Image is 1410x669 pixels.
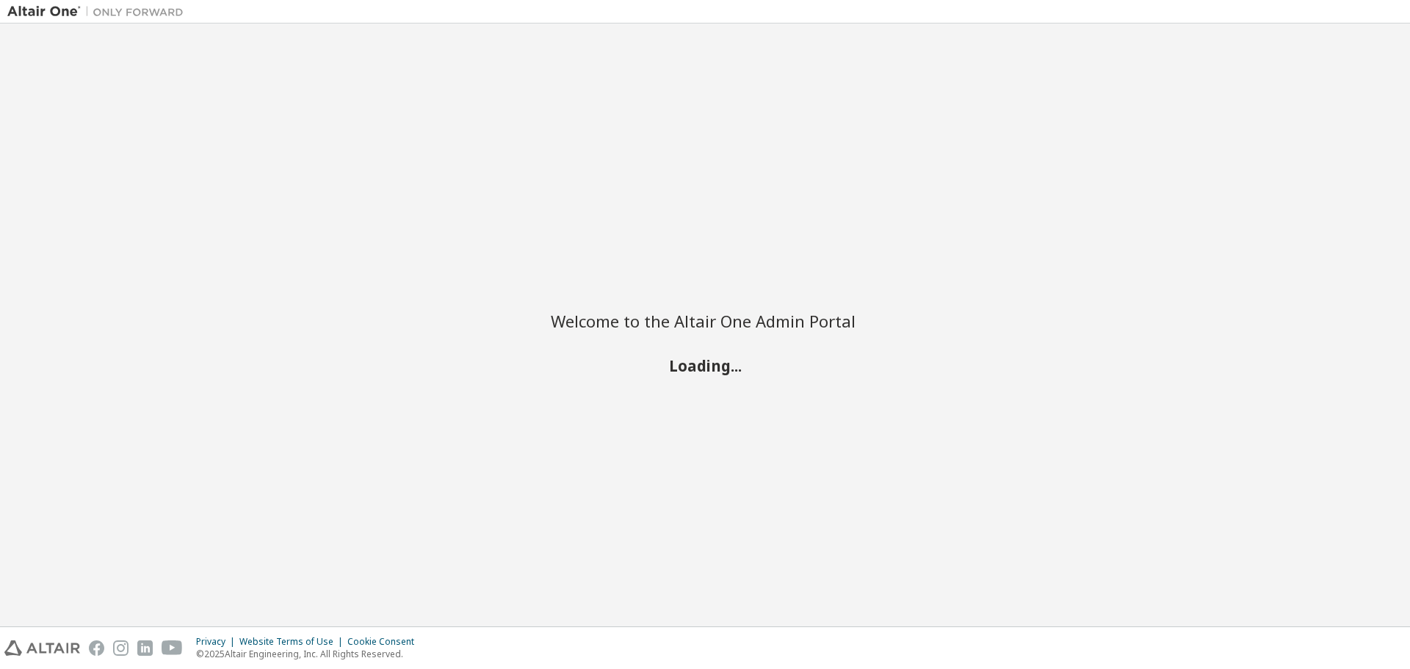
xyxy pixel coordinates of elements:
[196,648,423,660] p: © 2025 Altair Engineering, Inc. All Rights Reserved.
[551,311,859,331] h2: Welcome to the Altair One Admin Portal
[4,640,80,656] img: altair_logo.svg
[551,355,859,375] h2: Loading...
[89,640,104,656] img: facebook.svg
[7,4,191,19] img: Altair One
[137,640,153,656] img: linkedin.svg
[347,636,423,648] div: Cookie Consent
[113,640,129,656] img: instagram.svg
[196,636,239,648] div: Privacy
[162,640,183,656] img: youtube.svg
[239,636,347,648] div: Website Terms of Use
